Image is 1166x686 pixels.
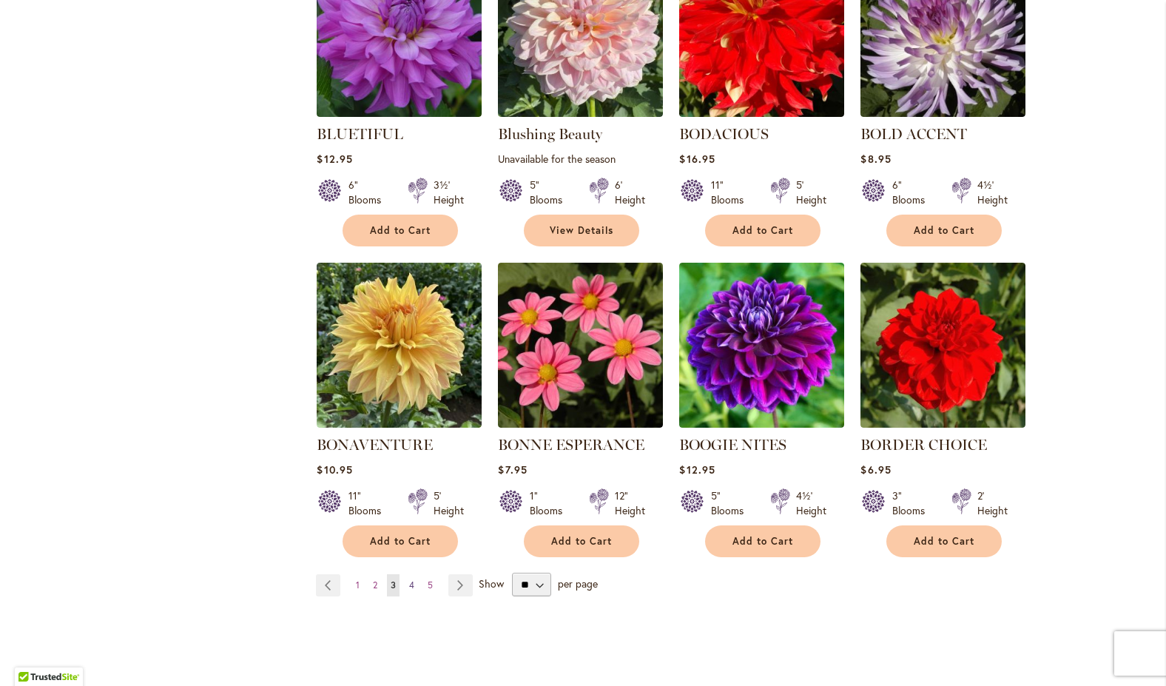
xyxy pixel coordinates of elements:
a: 2 [369,574,381,596]
a: Bluetiful [317,106,482,120]
button: Add to Cart [343,525,458,557]
span: 1 [356,579,360,591]
span: per page [558,576,598,591]
span: View Details [550,224,613,237]
a: 5 [424,574,437,596]
button: Add to Cart [524,525,639,557]
a: BONNE ESPERANCE [498,436,644,454]
div: 3½' Height [434,178,464,207]
img: BOOGIE NITES [679,263,844,428]
a: BODACIOUS [679,106,844,120]
span: $16.95 [679,152,715,166]
div: 4½' Height [977,178,1008,207]
span: Add to Cart [370,535,431,548]
a: View Details [524,215,639,246]
a: BOLD ACCENT [860,125,967,143]
button: Add to Cart [705,525,820,557]
img: Bonaventure [317,263,482,428]
span: $6.95 [860,463,891,477]
a: Blushing Beauty [498,125,602,143]
a: BOOGIE NITES [679,417,844,431]
button: Add to Cart [343,215,458,246]
a: BONNE ESPERANCE [498,417,663,431]
a: BOLD ACCENT [860,106,1025,120]
div: 3" Blooms [892,488,934,518]
div: 11" Blooms [348,488,390,518]
a: BORDER CHOICE [860,417,1025,431]
div: 5" Blooms [711,488,752,518]
span: $8.95 [860,152,891,166]
span: Add to Cart [732,224,793,237]
a: BORDER CHOICE [860,436,987,454]
div: 2' Height [977,488,1008,518]
div: 6" Blooms [348,178,390,207]
div: 1" Blooms [530,488,571,518]
div: 6" Blooms [892,178,934,207]
button: Add to Cart [886,215,1002,246]
a: Blushing Beauty [498,106,663,120]
a: BONAVENTURE [317,436,433,454]
p: Unavailable for the season [498,152,663,166]
img: BONNE ESPERANCE [498,263,663,428]
span: Add to Cart [732,535,793,548]
span: $10.95 [317,463,352,477]
div: 5' Height [796,178,826,207]
a: BODACIOUS [679,125,769,143]
div: 12" Height [615,488,645,518]
span: 2 [373,579,377,591]
span: 5 [428,579,433,591]
span: Add to Cart [914,224,974,237]
a: 1 [352,574,363,596]
span: $7.95 [498,463,527,477]
span: Add to Cart [914,535,974,548]
div: 5" Blooms [530,178,571,207]
div: 4½' Height [796,488,826,518]
span: 4 [409,579,414,591]
div: 5' Height [434,488,464,518]
button: Add to Cart [886,525,1002,557]
span: $12.95 [679,463,715,477]
iframe: Launch Accessibility Center [11,633,53,675]
button: Add to Cart [705,215,820,246]
span: 3 [391,579,396,591]
img: BORDER CHOICE [860,263,1025,428]
a: BLUETIFUL [317,125,403,143]
div: 11" Blooms [711,178,752,207]
span: Add to Cart [370,224,431,237]
a: Bonaventure [317,417,482,431]
a: 4 [405,574,418,596]
div: 6' Height [615,178,645,207]
span: Show [479,576,504,591]
a: BOOGIE NITES [679,436,786,454]
span: $12.95 [317,152,352,166]
span: Add to Cart [551,535,612,548]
